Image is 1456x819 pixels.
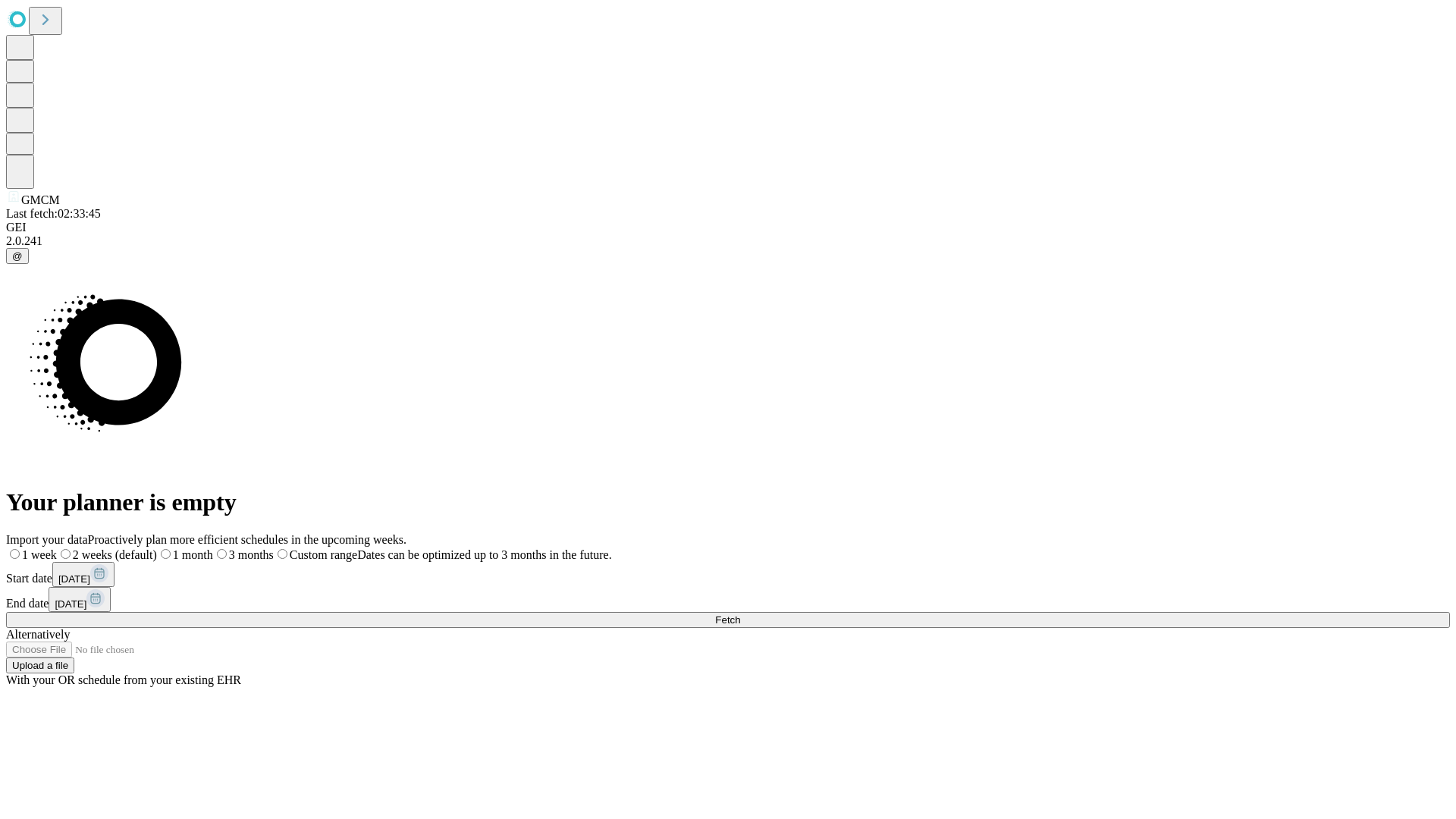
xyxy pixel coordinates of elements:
[6,221,1450,234] div: GEI
[290,548,357,561] span: Custom range
[12,250,23,262] span: @
[715,614,740,626] span: Fetch
[6,587,1450,612] div: End date
[61,549,71,559] input: 2 weeks (default)
[173,548,213,561] span: 1 month
[278,549,287,559] input: Custom rangeDates can be optimized up to 3 months in the future.
[49,587,111,612] button: [DATE]
[6,248,29,264] button: @
[6,562,1450,587] div: Start date
[55,598,86,610] span: [DATE]
[88,533,406,546] span: Proactively plan more efficient schedules in the upcoming weeks.
[6,533,88,546] span: Import your data
[229,548,274,561] span: 3 months
[6,628,70,641] span: Alternatively
[6,207,101,220] span: Last fetch: 02:33:45
[73,548,157,561] span: 2 weeks (default)
[6,657,74,673] button: Upload a file
[6,488,1450,516] h1: Your planner is empty
[161,549,171,559] input: 1 month
[22,548,57,561] span: 1 week
[357,548,611,561] span: Dates can be optimized up to 3 months in the future.
[6,612,1450,628] button: Fetch
[58,573,90,585] span: [DATE]
[21,193,60,206] span: GMCM
[10,549,20,559] input: 1 week
[52,562,115,587] button: [DATE]
[217,549,227,559] input: 3 months
[6,234,1450,248] div: 2.0.241
[6,673,241,686] span: With your OR schedule from your existing EHR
